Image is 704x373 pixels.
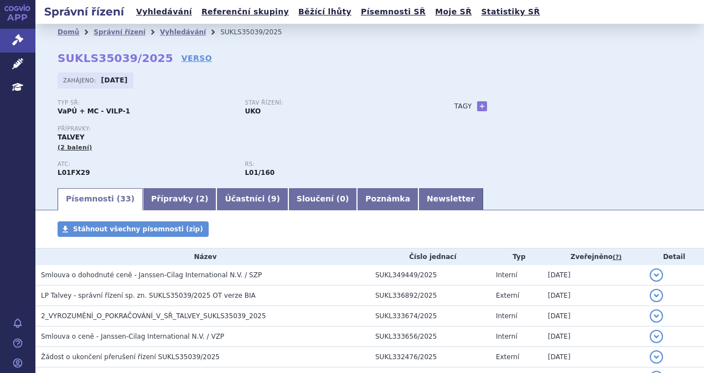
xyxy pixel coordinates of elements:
td: SUKL333674/2025 [370,306,490,327]
a: Newsletter [418,188,483,210]
span: Externí [496,353,519,361]
span: 9 [271,194,277,203]
li: SUKLS35039/2025 [220,24,296,40]
span: Zahájeno: [63,76,98,85]
a: Správní řízení [94,28,146,36]
button: detail [650,350,663,364]
a: Vyhledávání [133,4,195,19]
span: Smlouva o dohodnuté ceně - Janssen-Cilag International N.V. / SZP [41,271,262,279]
p: ATC: [58,161,234,168]
span: Externí [496,292,519,299]
a: Vyhledávání [160,28,206,36]
a: Referenční skupiny [198,4,292,19]
h2: Správní řízení [35,4,133,19]
a: Písemnosti SŘ [358,4,429,19]
span: 33 [120,194,131,203]
p: Přípravky: [58,126,432,132]
span: Smlouva o ceně - Janssen-Cilag International N.V. / VZP [41,333,224,340]
a: Účastníci (9) [216,188,288,210]
td: SUKL349449/2025 [370,265,490,286]
span: (2 balení) [58,144,92,151]
td: [DATE] [542,286,644,306]
strong: UKO [245,107,261,115]
td: [DATE] [542,306,644,327]
a: Sloučení (0) [288,188,357,210]
p: RS: [245,161,421,168]
span: Žádost o ukončení přerušení řízení SUKLS35039/2025 [41,353,220,361]
span: 2_VYROZUMĚNÍ_O_POKRAČOVÁNÍ_V_SŘ_TALVEY_SUKLS35039_2025 [41,312,266,320]
span: Interní [496,312,517,320]
th: Typ [490,248,542,265]
span: 0 [340,194,345,203]
td: SUKL336892/2025 [370,286,490,306]
a: + [477,101,487,111]
a: Statistiky SŘ [478,4,543,19]
a: Moje SŘ [432,4,475,19]
th: Zveřejněno [542,248,644,265]
span: Interní [496,271,517,279]
td: SUKL332476/2025 [370,347,490,367]
a: Přípravky (2) [143,188,216,210]
th: Název [35,248,370,265]
strong: SUKLS35039/2025 [58,51,173,65]
a: Běžící lhůty [295,4,355,19]
th: Detail [644,248,704,265]
th: Číslo jednací [370,248,490,265]
span: Interní [496,333,517,340]
span: LP Talvey - správní řízení sp. zn. SUKLS35039/2025 OT verze BIA [41,292,256,299]
button: detail [650,268,663,282]
strong: [DATE] [101,76,128,84]
p: Stav řízení: [245,100,421,106]
strong: VaPÚ + MC - VILP-1 [58,107,130,115]
span: 2 [199,194,205,203]
abbr: (?) [613,253,622,261]
strong: monoklonální protilátky a konjugáty protilátka – léčivo [245,169,275,177]
td: SUKL333656/2025 [370,327,490,347]
a: Stáhnout všechny písemnosti (zip) [58,221,209,237]
a: Poznámka [357,188,418,210]
button: detail [650,309,663,323]
strong: TALKVETAMAB [58,169,90,177]
td: [DATE] [542,265,644,286]
td: [DATE] [542,327,644,347]
button: detail [650,289,663,302]
span: TALVEY [58,133,85,141]
button: detail [650,330,663,343]
span: Stáhnout všechny písemnosti (zip) [73,225,203,233]
h3: Tagy [454,100,472,113]
td: [DATE] [542,347,644,367]
a: Domů [58,28,79,36]
a: Písemnosti (33) [58,188,143,210]
p: Typ SŘ: [58,100,234,106]
a: VERSO [182,53,212,64]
